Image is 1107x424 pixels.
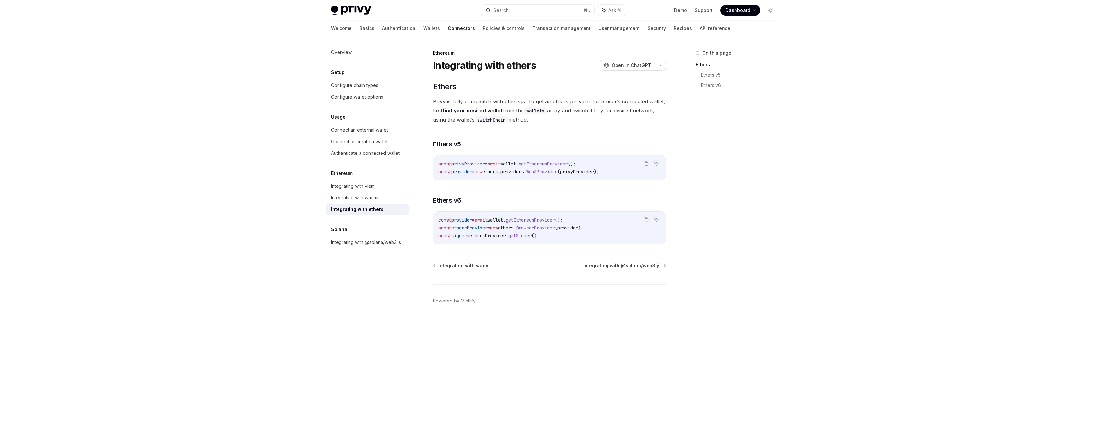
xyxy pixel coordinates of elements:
[482,169,498,175] span: ethers
[438,217,451,223] span: const
[516,225,555,231] span: BrowserProvider
[702,49,731,57] span: On this page
[433,81,456,92] span: Ethers
[438,169,451,175] span: const
[493,6,511,14] div: Search...
[508,233,532,238] span: getSigner
[433,298,476,304] a: Powered by Mintlify
[700,21,730,36] a: API reference
[597,5,626,16] button: Ask AI
[360,21,374,36] a: Basics
[475,116,508,123] code: switchChain
[433,50,666,56] div: Ethereum
[331,238,401,246] div: Integrating with @solana/web3.js
[612,62,651,69] span: Open in ChatGPT
[326,147,409,159] a: Authenticate a connected wallet
[331,138,388,145] div: Connect or create a wallet
[652,159,661,168] button: Ask AI
[326,204,409,215] a: Integrating with ethers
[481,5,594,16] button: Search...⌘K
[331,113,346,121] h5: Usage
[433,196,461,205] span: Ethers v6
[506,233,508,238] span: .
[433,97,666,124] span: Privy is fully compatible with ethers.js. To get an ethers provider for a user’s connected wallet...
[423,21,440,36] a: Wallets
[326,192,409,204] a: Integrating with wagmi
[326,180,409,192] a: Integrating with viem
[583,262,665,269] a: Integrating with @solana/web3.js
[438,233,451,238] span: const
[331,182,375,190] div: Integrating with viem
[485,161,488,167] span: =
[557,225,578,231] span: provider
[331,206,383,213] div: Integrating with ethers
[433,59,536,71] h1: Integrating with ethers
[438,225,451,231] span: const
[469,233,506,238] span: ethersProvider
[331,126,388,134] div: Connect an external wallet
[438,161,451,167] span: const
[442,107,502,114] a: find your desired wallet
[434,262,491,269] a: Integrating with wagmi
[608,7,621,14] span: Ask AI
[524,107,547,114] code: wallets
[467,233,469,238] span: =
[326,47,409,58] a: Overview
[696,59,781,70] a: Ethers
[500,169,524,175] span: providers
[433,140,461,149] span: Ethers v5
[516,161,519,167] span: .
[594,169,599,175] span: );
[503,217,506,223] span: .
[326,136,409,147] a: Connect or create a wallet
[578,225,583,231] span: );
[331,149,400,157] div: Authenticate a connected wallet
[560,169,594,175] span: privyProvider
[526,169,557,175] span: Web3Provider
[451,169,472,175] span: provider
[326,237,409,248] a: Integrating with @solana/web3.js
[695,7,713,14] a: Support
[568,161,575,167] span: ();
[488,217,503,223] span: wallet
[331,48,352,56] div: Overview
[720,5,760,16] a: Dashboard
[519,161,568,167] span: getEthereumProvider
[326,124,409,136] a: Connect an external wallet
[498,225,513,231] span: ethers
[438,262,491,269] span: Integrating with wagmi
[331,69,345,76] h5: Setup
[326,79,409,91] a: Configure chain types
[448,21,475,36] a: Connectors
[483,21,525,36] a: Policies & controls
[500,161,516,167] span: wallet
[451,233,467,238] span: signer
[555,225,557,231] span: (
[488,225,490,231] span: =
[490,225,498,231] span: new
[488,161,500,167] span: await
[498,169,500,175] span: .
[331,226,347,233] h5: Solana
[674,7,687,14] a: Demo
[701,80,781,90] a: Ethers v6
[584,8,590,13] span: ⌘ K
[331,169,353,177] h5: Ethereum
[451,217,472,223] span: provider
[648,21,666,36] a: Security
[451,161,485,167] span: privyProvider
[331,6,371,15] img: light logo
[642,216,650,224] button: Copy the contents from the code block
[451,225,488,231] span: ethersProvider
[326,91,409,103] a: Configure wallet options
[513,225,516,231] span: .
[555,217,563,223] span: ();
[524,169,526,175] span: .
[674,21,692,36] a: Recipes
[506,217,555,223] span: getEthereumProvider
[701,70,781,80] a: Ethers v5
[331,194,378,202] div: Integrating with wagmi
[532,233,539,238] span: ();
[475,217,488,223] span: await
[598,21,640,36] a: User management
